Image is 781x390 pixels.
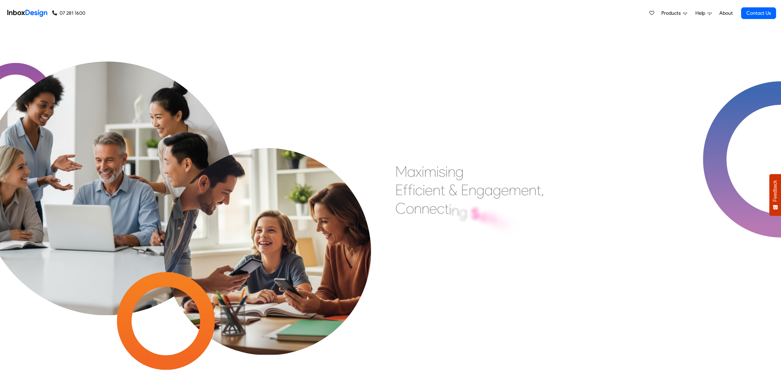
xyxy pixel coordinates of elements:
[488,209,497,228] div: h
[408,181,413,199] div: f
[445,162,448,181] div: i
[415,181,423,199] div: c
[395,162,544,254] div: Maximising Efficient & Engagement, Connecting Schools, Families, and Students.
[501,181,509,199] div: e
[772,180,778,202] span: Feedback
[406,199,414,218] div: o
[403,181,408,199] div: f
[469,181,476,199] div: n
[440,181,445,199] div: t
[529,181,536,199] div: n
[429,199,437,218] div: e
[422,199,429,218] div: n
[52,10,85,17] a: 07 281 1600
[416,162,422,181] div: x
[425,181,433,199] div: e
[414,199,422,218] div: n
[395,199,406,218] div: C
[661,10,683,17] span: Products
[455,162,464,181] div: g
[436,162,439,181] div: i
[493,181,501,199] div: g
[476,181,485,199] div: g
[659,7,690,19] a: Products
[480,207,488,225] div: c
[505,215,514,234] div: o
[413,181,415,199] div: i
[395,162,407,181] div: M
[424,162,436,181] div: m
[138,96,397,355] img: parents_with_child.png
[485,181,493,199] div: a
[449,181,457,199] div: &
[437,199,444,218] div: c
[451,201,459,220] div: n
[497,212,505,231] div: o
[695,10,708,17] span: Help
[433,181,440,199] div: n
[461,181,469,199] div: E
[509,181,521,199] div: m
[741,7,776,19] a: Contact Us
[536,181,541,199] div: t
[521,181,529,199] div: e
[541,181,544,199] div: ,
[439,162,445,181] div: s
[459,203,467,221] div: g
[448,162,455,181] div: n
[407,162,416,181] div: a
[422,162,424,181] div: i
[423,181,425,199] div: i
[769,174,781,216] button: Feedback - Show survey
[693,7,714,19] a: Help
[444,199,449,218] div: t
[395,181,403,199] div: E
[717,7,734,19] a: About
[449,200,451,219] div: i
[471,205,480,223] div: S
